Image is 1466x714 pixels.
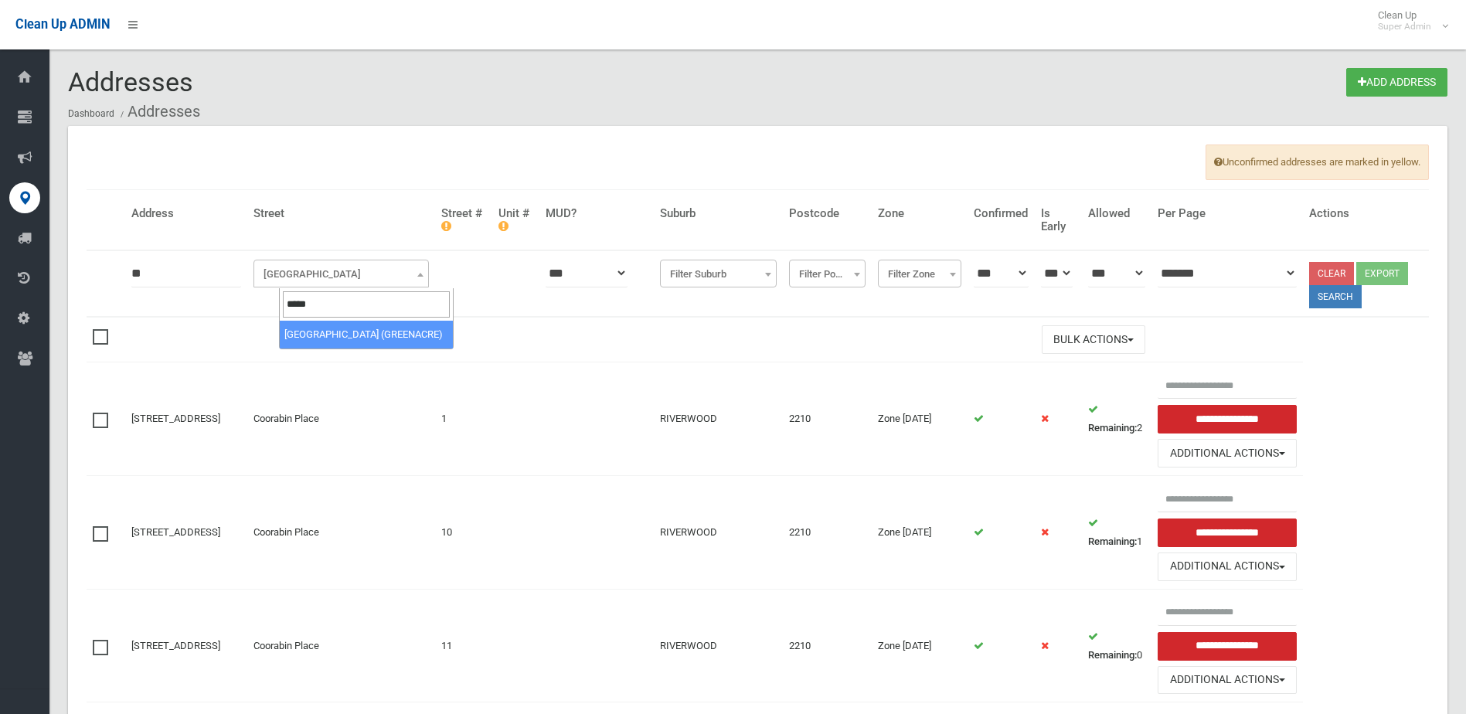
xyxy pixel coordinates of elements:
[1346,68,1447,97] a: Add Address
[1041,207,1076,233] h4: Is Early
[247,362,435,476] td: Coorabin Place
[1082,362,1151,476] td: 2
[974,207,1028,220] h4: Confirmed
[131,207,241,220] h4: Address
[1309,285,1362,308] button: Search
[435,589,492,702] td: 11
[131,526,220,538] a: [STREET_ADDRESS]
[789,207,866,220] h4: Postcode
[1088,207,1145,220] h4: Allowed
[257,263,425,285] span: Filter Street
[1158,552,1297,581] button: Additional Actions
[783,362,872,476] td: 2210
[498,207,533,233] h4: Unit #
[783,476,872,590] td: 2210
[654,476,783,590] td: RIVERWOOD
[1158,207,1297,220] h4: Per Page
[247,589,435,702] td: Coorabin Place
[1082,476,1151,590] td: 1
[1042,325,1145,354] button: Bulk Actions
[1309,262,1354,285] a: Clear
[793,263,862,285] span: Filter Postcode
[882,263,957,285] span: Filter Zone
[68,66,193,97] span: Addresses
[878,207,961,220] h4: Zone
[1206,144,1429,180] span: Unconfirmed addresses are marked in yellow.
[435,362,492,476] td: 1
[1158,666,1297,695] button: Additional Actions
[1082,589,1151,702] td: 0
[117,97,200,126] li: Addresses
[660,207,777,220] h4: Suburb
[1088,422,1137,433] strong: Remaining:
[872,476,968,590] td: Zone [DATE]
[131,640,220,651] a: [STREET_ADDRESS]
[15,17,110,32] span: Clean Up ADMIN
[280,321,454,348] li: [GEOGRAPHIC_DATA] (GREENACRE)
[131,413,220,424] a: [STREET_ADDRESS]
[664,263,773,285] span: Filter Suburb
[1378,21,1431,32] small: Super Admin
[1088,649,1137,661] strong: Remaining:
[435,476,492,590] td: 10
[68,108,114,119] a: Dashboard
[1158,439,1297,467] button: Additional Actions
[1370,9,1447,32] span: Clean Up
[1309,207,1423,220] h4: Actions
[783,589,872,702] td: 2210
[441,207,486,233] h4: Street #
[660,260,777,287] span: Filter Suburb
[878,260,961,287] span: Filter Zone
[654,362,783,476] td: RIVERWOOD
[253,260,429,287] span: Filter Street
[872,589,968,702] td: Zone [DATE]
[253,207,429,220] h4: Street
[1088,535,1137,547] strong: Remaining:
[789,260,866,287] span: Filter Postcode
[654,589,783,702] td: RIVERWOOD
[872,362,968,476] td: Zone [DATE]
[1356,262,1408,285] button: Export
[247,476,435,590] td: Coorabin Place
[546,207,648,220] h4: MUD?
